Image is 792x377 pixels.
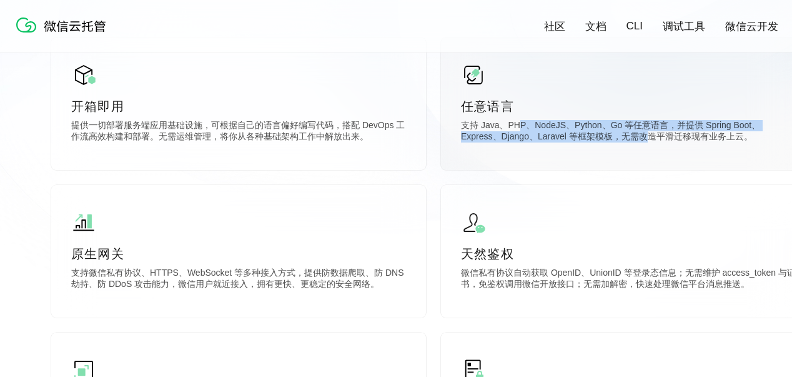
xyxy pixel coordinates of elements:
[71,245,406,263] p: 原生网关
[14,29,114,39] a: 微信云托管
[585,19,606,34] a: 文档
[725,19,778,34] a: 微信云开发
[71,120,406,145] p: 提供一切部署服务端应用基础设施，可根据自己的语言偏好编写代码，搭配 DevOps 工作流高效构建和部署。无需运维管理，将你从各种基础架构工作中解放出来。
[626,20,643,33] a: CLI
[663,19,705,34] a: 调试工具
[71,98,406,115] p: 开箱即用
[71,268,406,293] p: 支持微信私有协议、HTTPS、WebSocket 等多种接入方式，提供防数据爬取、防 DNS 劫持、防 DDoS 攻击能力，微信用户就近接入，拥有更快、更稳定的安全网络。
[544,19,565,34] a: 社区
[14,13,114,38] img: 微信云托管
